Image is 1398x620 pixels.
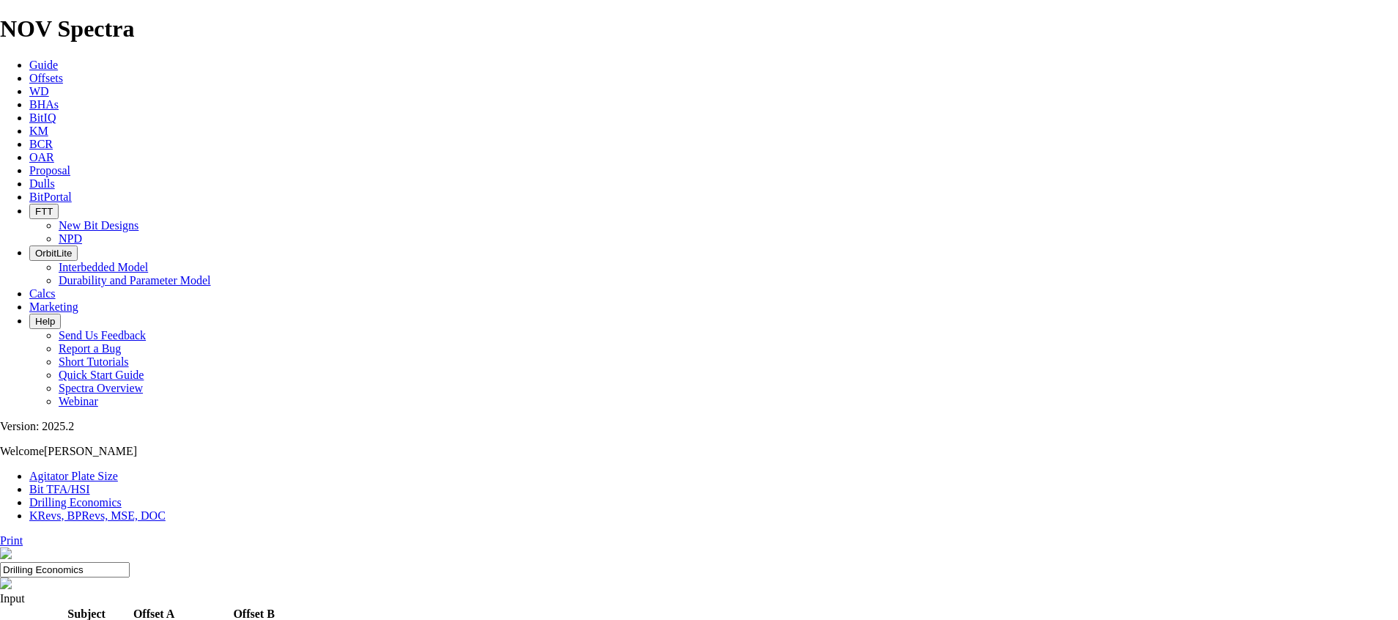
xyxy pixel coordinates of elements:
a: Dulls [29,177,55,190]
a: Spectra Overview [59,382,143,394]
a: Proposal [29,164,70,177]
span: [PERSON_NAME] [44,445,137,457]
a: Webinar [59,395,98,407]
a: BitIQ [29,111,56,124]
a: Agitator Plate Size [29,470,118,482]
a: Bit TFA/HSI [29,483,90,495]
a: NPD [59,232,82,245]
a: WD [29,85,49,97]
a: Guide [29,59,58,71]
a: Short Tutorials [59,355,129,368]
a: KM [29,125,48,137]
a: Report a Bug [59,342,121,355]
a: Interbedded Model [59,261,148,273]
button: OrbitLite [29,246,78,261]
span: Help [35,316,55,327]
button: Help [29,314,61,329]
a: Send Us Feedback [59,329,146,342]
a: Calcs [29,287,56,300]
a: New Bit Designs [59,219,138,232]
button: FTT [29,204,59,219]
a: BCR [29,138,53,150]
span: FTT [35,206,53,217]
a: OAR [29,151,54,163]
a: BHAs [29,98,59,111]
a: Marketing [29,300,78,313]
a: Quick Start Guide [59,369,144,381]
a: Drilling Economics [29,496,122,509]
a: BitPortal [29,191,72,203]
a: KRevs, BPRevs, MSE, DOC [29,509,166,522]
span: OrbitLite [35,248,72,259]
a: Offsets [29,72,63,84]
a: Durability and Parameter Model [59,274,211,287]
